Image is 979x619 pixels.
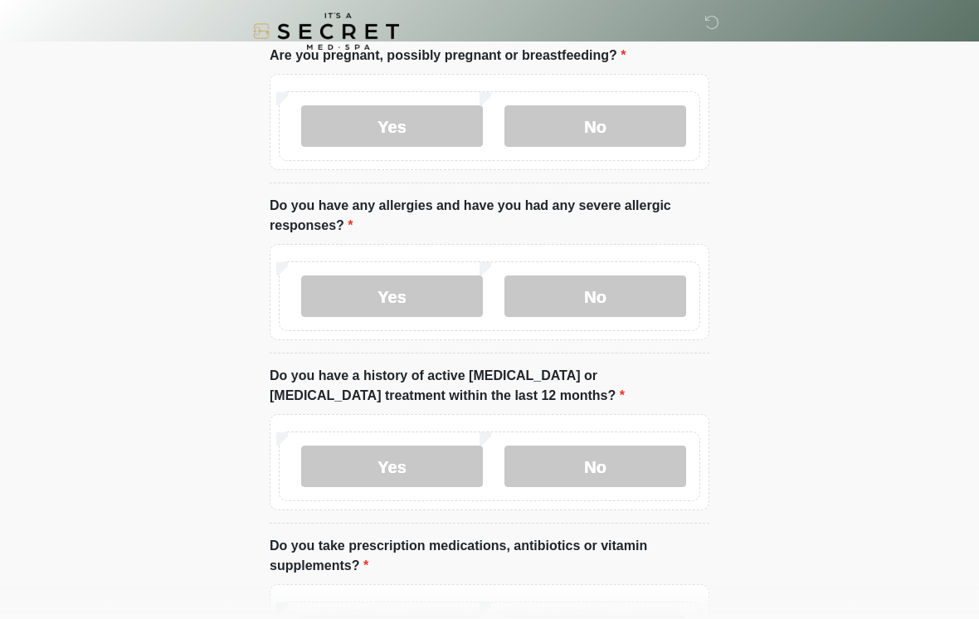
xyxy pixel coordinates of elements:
label: Do you have a history of active [MEDICAL_DATA] or [MEDICAL_DATA] treatment within the last 12 mon... [270,366,709,406]
label: No [504,446,686,487]
img: It's A Secret Med Spa Logo [253,12,399,50]
label: No [504,105,686,147]
label: No [504,275,686,317]
label: Yes [301,105,483,147]
label: Do you take prescription medications, antibiotics or vitamin supplements? [270,536,709,576]
label: Yes [301,446,483,487]
label: Do you have any allergies and have you had any severe allergic responses? [270,196,709,236]
label: Yes [301,275,483,317]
